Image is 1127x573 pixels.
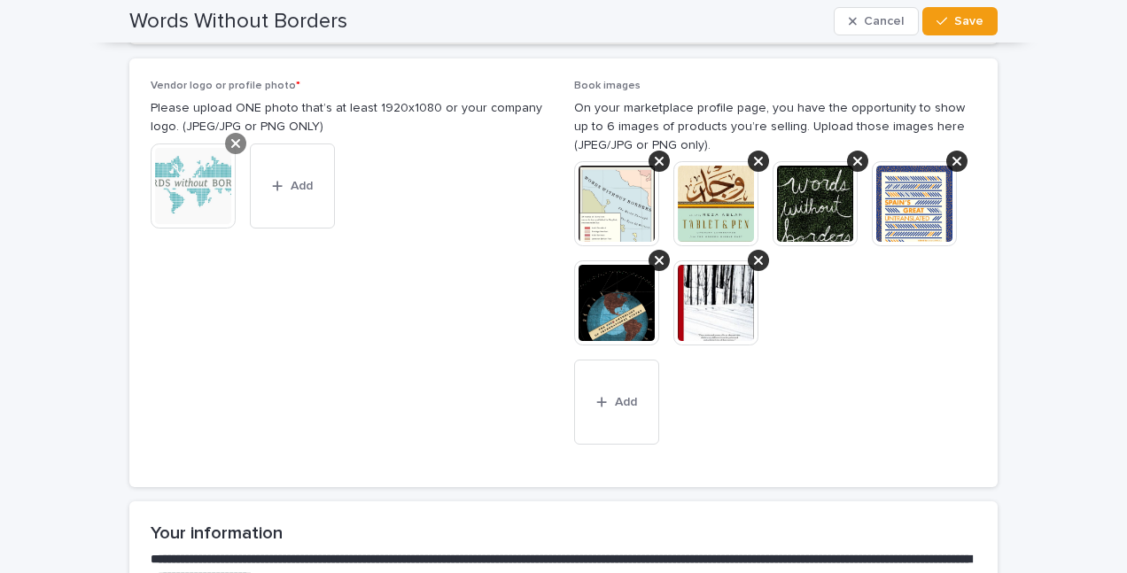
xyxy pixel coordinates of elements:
[834,7,919,35] button: Cancel
[574,99,976,154] p: On your marketplace profile page, you have the opportunity to show up to 6 images of products you...
[151,523,976,544] h2: Your information
[574,360,659,445] button: Add
[250,143,335,228] button: Add
[151,81,300,91] span: Vendor logo or profile photo
[129,9,347,35] h2: Words Without Borders
[922,7,998,35] button: Save
[615,396,637,408] span: Add
[864,15,904,27] span: Cancel
[291,180,313,192] span: Add
[151,99,553,136] p: Please upload ONE photo that’s at least 1920x1080 or your company logo. (JPEG/JPG or PNG ONLY)
[574,81,641,91] span: Book images
[954,15,983,27] span: Save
